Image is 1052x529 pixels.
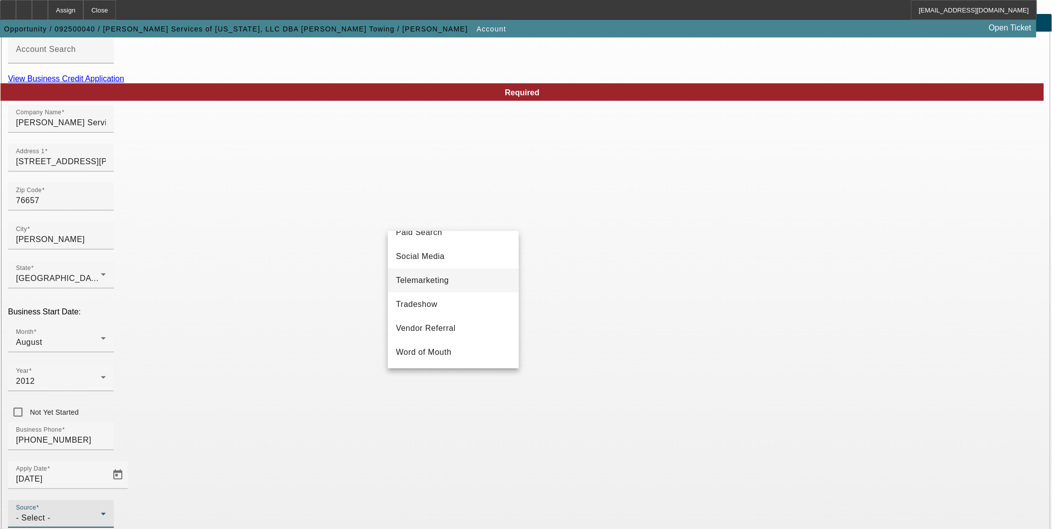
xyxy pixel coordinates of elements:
[396,322,456,334] span: Vendor Referral
[396,346,451,358] span: Word of Mouth
[396,251,445,263] span: Social Media
[396,227,442,239] span: Paid Search
[396,298,437,310] span: Tradeshow
[396,274,449,286] span: Telemarketing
